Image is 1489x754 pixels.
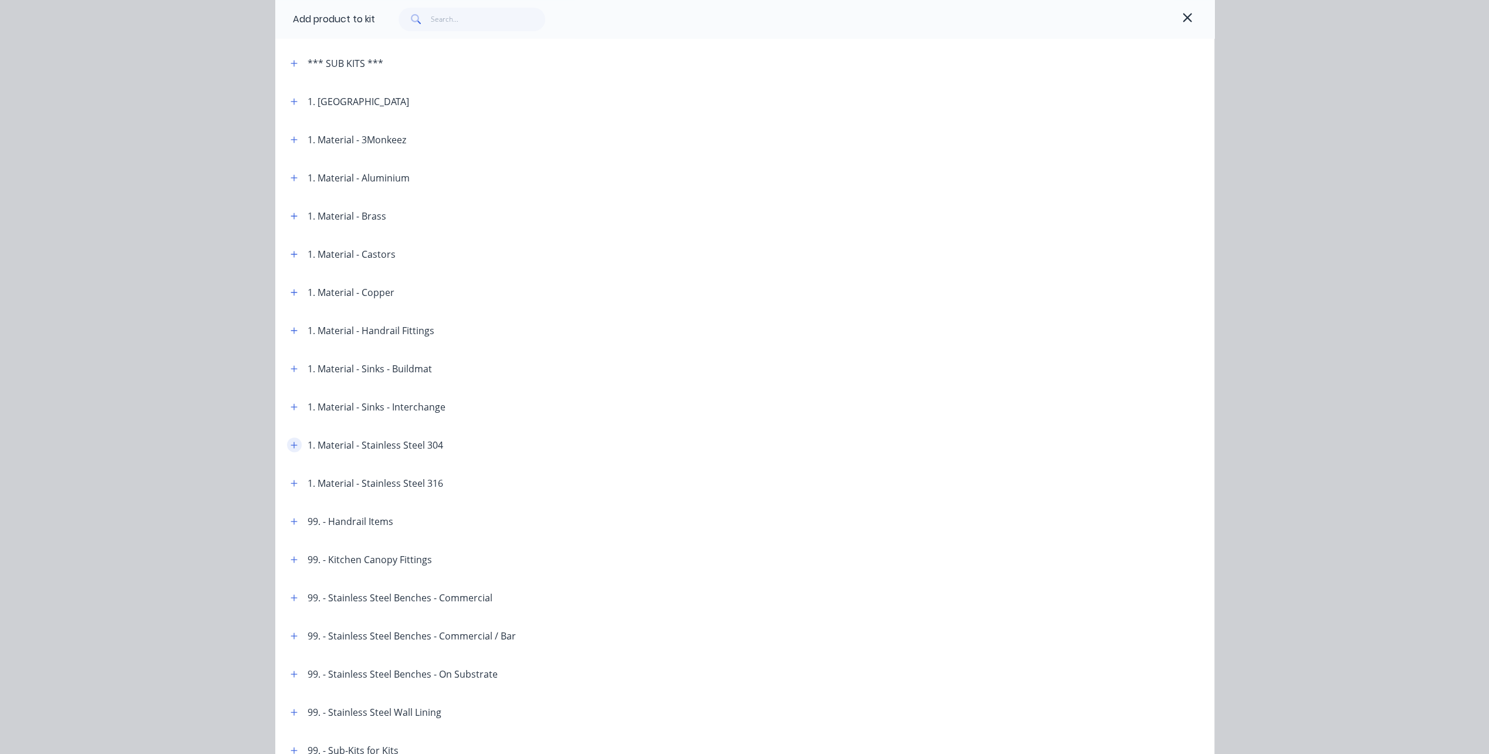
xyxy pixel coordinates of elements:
div: 1. Material - Sinks - Buildmat [308,362,432,376]
div: 1. Material - Castors [308,247,396,261]
div: 1. Material - Sinks - Interchange [308,400,445,414]
div: 99. - Stainless Steel Wall Lining [308,705,441,719]
div: 99. - Handrail Items [308,514,393,529]
div: 99. - Kitchen Canopy Fittings [308,553,432,567]
div: 1. Material - Aluminium [308,171,410,185]
div: 99. - Stainless Steel Benches - On Substrate [308,667,498,681]
div: 1. Material - Handrail Fittings [308,324,434,338]
div: 1. Material - Stainless Steel 316 [308,476,443,490]
div: 99. - Stainless Steel Benches - Commercial [308,591,492,605]
div: 1. Material - 3Monkeez [308,133,406,147]
div: 1. Material - Copper [308,285,394,299]
div: 99. - Stainless Steel Benches - Commercial / Bar [308,629,516,643]
div: Add product to kit [293,12,375,26]
div: 1. [GEOGRAPHIC_DATA] [308,95,409,109]
div: 1. Material - Stainless Steel 304 [308,438,443,452]
input: Search... [431,8,545,31]
div: 1. Material - Brass [308,209,386,223]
